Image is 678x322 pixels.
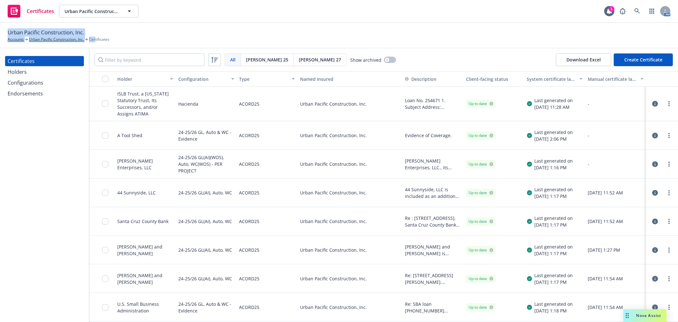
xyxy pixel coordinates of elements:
[5,88,84,99] a: Endorsements
[665,160,673,168] a: more
[176,71,237,87] button: Configuration
[27,9,54,14] span: Certificates
[646,5,658,17] a: Switch app
[29,37,84,42] a: Urban Pacific Construction, Inc.
[665,246,673,254] a: more
[535,164,573,171] div: [DATE] 1:16 PM
[239,125,260,146] div: ACORD25
[298,264,402,293] div: Urban Pacific Construction, Inc.
[239,240,260,260] div: ACORD25
[623,309,667,322] button: Nova Assist
[665,100,673,108] a: more
[588,161,644,167] div: -
[178,154,234,174] div: 24-25/26 GL(AI)(WOS), Auto, WC(WOS) - PER PROJECT
[298,121,402,150] div: Urban Pacific Construction, Inc.
[102,304,108,311] input: Toggle Row Selected
[665,275,673,283] a: more
[535,250,573,257] div: [DATE] 1:17 PM
[239,182,260,203] div: ACORD25
[299,56,341,63] span: [PERSON_NAME] 27
[535,157,573,164] div: Last generated on
[117,243,173,257] div: [PERSON_NAME] and [PERSON_NAME]
[89,37,109,42] span: Certificates
[298,178,402,207] div: Urban Pacific Construction, Inc.
[298,150,402,178] div: Urban Pacific Construction, Inc.
[8,78,43,88] div: Configurations
[405,97,461,110] button: Loan No. 254671 1. Subject Address: [STREET_ADDRESS]. Borrower Name: Hacienda CC LLC
[665,304,673,311] a: more
[178,211,232,232] div: 24-25/26 GL(AI), Auto, WC
[117,218,168,225] div: Santa Cruz County Bank
[665,189,673,197] a: more
[246,56,288,63] span: [PERSON_NAME] 25
[298,236,402,264] div: Urban Pacific Construction, Inc.
[65,8,120,15] span: Urban Pacific Construction, Inc.
[405,132,452,139] button: Evidence of Coverage.
[466,76,522,82] div: Client-facing status
[405,186,461,199] button: 44 Sunnyside, LLC is included as an additional insured as required by a written contract with res...
[5,78,84,88] a: Configurations
[405,272,461,285] button: Re: [STREET_ADDRESS][PERSON_NAME]. [PERSON_NAME] and [PERSON_NAME] are included as additional ins...
[535,301,573,307] div: Last generated on
[535,221,573,228] div: [DATE] 1:17 PM
[8,56,35,66] div: Certificates
[405,301,461,314] button: Re: SBA loan [PHONE_NUMBER] Evidence of Coverage.
[588,189,644,196] div: [DATE] 11:52 AM
[298,207,402,236] div: Urban Pacific Construction, Inc.
[535,136,573,142] div: [DATE] 2:06 PM
[178,182,232,203] div: 24-25/26 GL(AI), Auto, WC
[350,57,381,63] span: Show archived
[665,132,673,139] a: more
[298,71,402,87] button: Named Insured
[588,101,644,107] div: -
[527,76,576,82] div: System certificate last generated
[117,157,173,171] div: [PERSON_NAME] Enterprises, LLC
[588,218,644,225] div: [DATE] 11:52 AM
[5,2,57,20] a: Certificates
[535,104,573,110] div: [DATE] 11:28 AM
[178,297,234,318] div: 24-25/26 GL, Auto & WC - Evidence
[469,276,493,282] div: Up to date
[588,132,644,139] div: -
[469,101,493,107] div: Up to date
[524,71,586,87] button: System certificate last generated
[8,88,43,99] div: Endorsements
[535,279,573,285] div: [DATE] 1:17 PM
[102,76,108,82] input: Select all
[239,297,260,318] div: ACORD25
[556,53,611,66] button: Download Excel
[405,215,461,228] button: Re : [STREET_ADDRESS]. Santa Cruz County Bank is included as an additional insured as required by...
[585,71,646,87] button: Manual certificate last generated
[535,186,573,193] div: Last generated on
[178,90,198,117] div: Hacienda
[178,268,232,289] div: 24-25/26 GL(AI), Auto, WC
[102,218,108,225] input: Toggle Row Selected
[239,90,260,117] div: ACORD25
[535,97,573,104] div: Last generated on
[115,71,176,87] button: Holder
[631,5,644,17] a: Search
[405,157,461,171] span: [PERSON_NAME] Enterprises, LLC., its subsidiaries, employees, agents, officers, and directors are...
[298,293,402,322] div: Urban Pacific Construction, Inc.
[239,76,288,82] div: Type
[5,67,84,77] a: Holders
[623,309,631,322] div: Drag to move
[588,304,644,311] div: [DATE] 11:54 AM
[469,304,493,310] div: Up to date
[300,76,400,82] div: Named Insured
[535,215,573,221] div: Last generated on
[636,313,661,318] span: Nova Assist
[469,161,493,167] div: Up to date
[117,189,156,196] div: 44 Sunnyside, LLC
[117,90,173,117] div: ISLB Trust, a [US_STATE] Statutory Trust, Its Successors, and/or Assigns ATIMA
[535,243,573,250] div: Last generated on
[469,247,493,253] div: Up to date
[614,53,673,66] button: Create Certificate
[178,76,227,82] div: Configuration
[588,247,644,253] div: [DATE] 1:27 PM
